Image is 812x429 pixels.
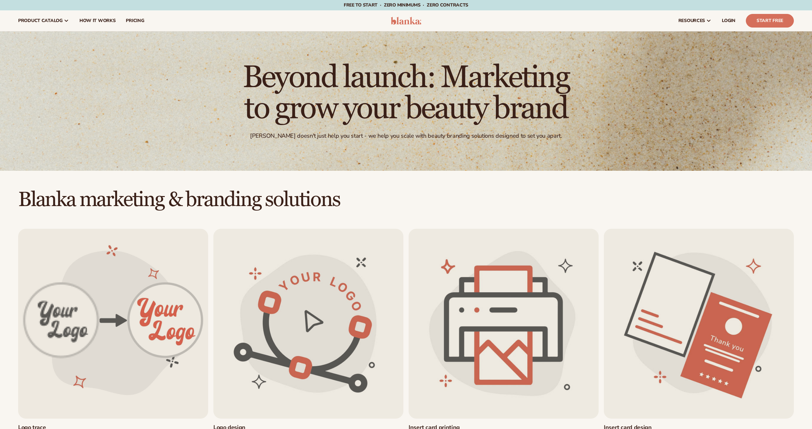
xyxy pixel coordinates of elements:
[13,10,74,31] a: product catalog
[391,17,422,25] img: logo
[673,10,717,31] a: resources
[678,18,705,23] span: resources
[74,10,121,31] a: How It Works
[250,132,562,140] div: [PERSON_NAME] doesn't just help you start - we help you scale with beauty branding solutions desi...
[228,62,584,124] h1: Beyond launch: Marketing to grow your beauty brand
[344,2,468,8] span: Free to start · ZERO minimums · ZERO contracts
[746,14,794,28] a: Start Free
[126,18,144,23] span: pricing
[79,18,116,23] span: How It Works
[121,10,149,31] a: pricing
[18,18,63,23] span: product catalog
[722,18,735,23] span: LOGIN
[717,10,741,31] a: LOGIN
